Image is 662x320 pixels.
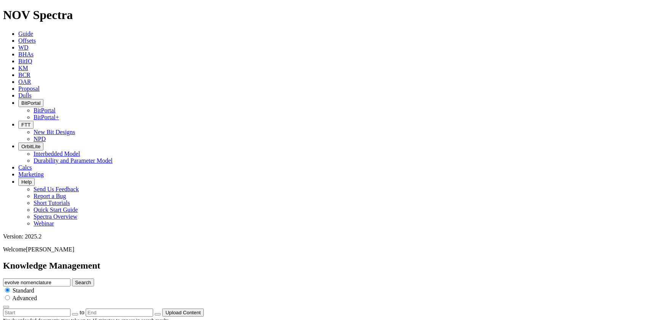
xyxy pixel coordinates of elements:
[26,246,74,253] span: [PERSON_NAME]
[3,278,70,286] input: e.g. Smoothsteer Record
[18,37,36,44] a: Offsets
[21,144,40,149] span: OrbitLite
[18,44,29,51] a: WD
[34,136,46,142] a: NPD
[18,164,32,171] a: Calcs
[3,246,659,253] p: Welcome
[3,233,659,240] div: Version: 2025.2
[86,309,153,317] input: End
[18,121,34,129] button: FTT
[18,178,35,186] button: Help
[18,30,33,37] a: Guide
[18,58,32,64] a: BitIQ
[18,171,44,178] a: Marketing
[3,8,659,22] h1: NOV Spectra
[34,129,75,135] a: New Bit Designs
[3,309,70,317] input: Start
[72,278,94,286] button: Search
[34,150,80,157] a: Interbedded Model
[21,100,40,106] span: BitPortal
[18,92,32,99] a: Dulls
[34,206,78,213] a: Quick Start Guide
[3,261,659,271] h2: Knowledge Management
[162,309,204,317] button: Upload Content
[80,309,84,315] span: to
[34,114,59,120] a: BitPortal+
[12,295,37,301] span: Advanced
[13,287,34,294] span: Standard
[34,186,79,192] a: Send Us Feedback
[18,78,31,85] a: OAR
[34,200,70,206] a: Short Tutorials
[21,122,30,128] span: FTT
[34,193,66,199] a: Report a Bug
[18,99,43,107] button: BitPortal
[34,213,77,220] a: Spectra Overview
[34,107,56,114] a: BitPortal
[34,157,113,164] a: Durability and Parameter Model
[18,72,30,78] a: BCR
[34,220,54,227] a: Webinar
[18,51,34,58] a: BHAs
[18,142,43,150] button: OrbitLite
[21,179,32,185] span: Help
[18,85,40,92] a: Proposal
[18,65,28,71] a: KM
